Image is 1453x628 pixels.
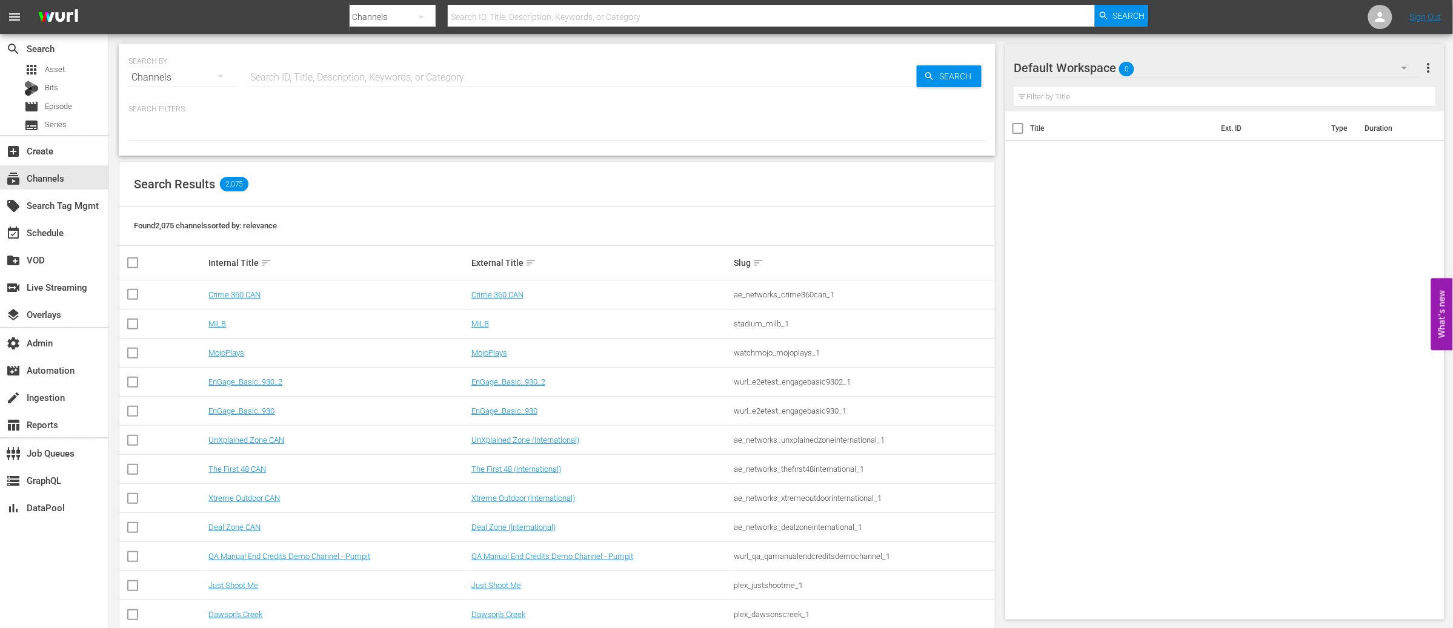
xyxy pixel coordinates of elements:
a: The First 48 CAN [208,464,266,474]
th: Type [1324,111,1357,145]
span: sort [753,257,763,268]
span: Search Results [134,177,215,191]
span: Search [935,65,982,87]
th: Title [1031,111,1214,145]
button: Open Feedback Widget [1431,278,1453,350]
span: Schedule [6,226,21,240]
a: EnGage_Basic_930_2 [208,377,282,386]
a: Just Shoot Me [208,581,258,590]
span: Channels [6,171,21,186]
th: Ext. ID [1214,111,1325,145]
span: Episode [24,99,39,114]
span: Job Queues [6,446,21,461]
div: ae_networks_thefirst48international_1 [734,464,992,474]
span: 2,075 [220,177,248,191]
div: ae_networks_xtremeoutdoorinternational_1 [734,494,992,503]
span: Search [1113,5,1145,27]
div: ae_networks_crime360can_1 [734,290,992,299]
a: Crime 360 CAN [471,290,524,299]
button: Search [1095,5,1148,27]
span: menu [7,10,22,24]
div: ae_networks_unxplainedzoneinternational_1 [734,435,992,445]
span: Overlays [6,308,21,322]
p: Search Filters: [128,104,986,114]
a: MojoPlays [208,348,244,357]
a: The First 48 (International) [471,464,561,474]
span: more_vert [1421,61,1435,75]
span: Admin [6,336,21,351]
span: Asset [45,64,65,76]
a: MojoPlays [471,348,507,357]
div: ae_networks_dealzoneinternational_1 [734,523,992,532]
a: Deal Zone CAN [208,523,261,532]
div: wurl_e2etest_engagebasic9302_1 [734,377,992,386]
div: plex_justshootme_1 [734,581,992,590]
div: Bits [24,81,39,96]
span: Create [6,144,21,159]
span: Asset [24,62,39,77]
a: Sign Out [1410,12,1441,22]
div: Channels [128,61,235,94]
span: Ingestion [6,391,21,405]
span: Bits [45,82,58,94]
button: more_vert [1421,53,1435,82]
img: ans4CAIJ8jUAAAAAAAAAAAAAAAAAAAAAAAAgQb4GAAAAAAAAAAAAAAAAAAAAAAAAJMjXAAAAAAAAAAAAAAAAAAAAAAAAgAT5G... [29,3,87,31]
span: Series [45,119,67,131]
th: Duration [1357,111,1430,145]
div: stadium_milb_1 [734,319,992,328]
a: Xtreme Outdoor (International) [471,494,575,503]
a: UnXplained Zone CAN [208,435,284,445]
span: sort [525,257,536,268]
button: Search [917,65,982,87]
a: Dawson's Creek [208,610,262,619]
div: wurl_qa_qamanualendcreditsdemochannel_1 [734,552,992,561]
span: Automation [6,363,21,378]
a: EnGage_Basic_930_2 [471,377,545,386]
a: EnGage_Basic_930 [208,406,274,415]
a: Xtreme Outdoor CAN [208,494,280,503]
div: watchmojo_mojoplays_1 [734,348,992,357]
span: Series [24,118,39,133]
a: Crime 360 CAN [208,290,261,299]
span: sort [261,257,271,268]
a: QA Manual End Credits Demo Channel - Pumpit [471,552,633,561]
a: QA Manual End Credits Demo Channel - Pumpit [208,552,370,561]
span: GraphQL [6,474,21,488]
div: External Title [471,256,730,270]
span: Search [6,42,21,56]
a: Dawson's Creek [471,610,525,619]
a: Just Shoot Me [471,581,521,590]
span: Found 2,075 channels sorted by: relevance [134,221,277,230]
span: Live Streaming [6,280,21,295]
a: Deal Zone (International) [471,523,556,532]
span: DataPool [6,501,21,515]
span: Reports [6,418,21,432]
div: wurl_e2etest_engagebasic930_1 [734,406,992,415]
span: VOD [6,253,21,268]
span: 0 [1119,56,1134,82]
div: Slug [734,256,992,270]
span: Search Tag Mgmt [6,199,21,213]
div: plex_dawsonscreek_1 [734,610,992,619]
span: Episode [45,101,72,113]
div: Default Workspace [1014,51,1419,85]
div: Internal Title [208,256,467,270]
a: EnGage_Basic_930 [471,406,537,415]
a: MiLB [471,319,489,328]
a: UnXplained Zone (International) [471,435,579,445]
a: MiLB [208,319,226,328]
